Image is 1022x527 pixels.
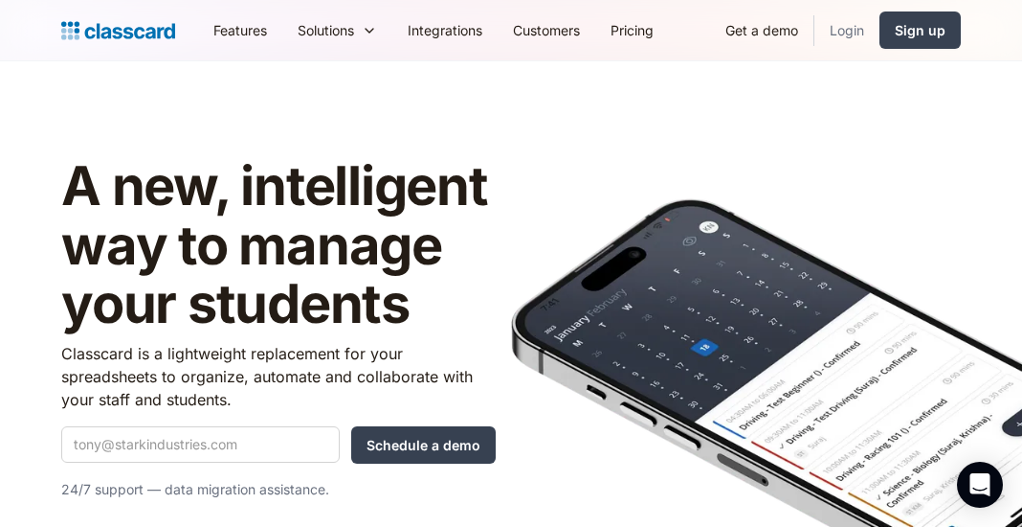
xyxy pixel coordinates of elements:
a: Get a demo [710,9,813,52]
input: Schedule a demo [351,426,496,464]
div: Sign up [895,20,945,40]
div: Solutions [298,20,354,40]
div: Solutions [282,9,392,52]
a: Integrations [392,9,498,52]
div: Open Intercom Messenger [957,462,1003,508]
a: Features [198,9,282,52]
a: Pricing [595,9,669,52]
input: tony@starkindustries.com [61,426,340,463]
form: Quick Demo Form [61,426,496,464]
a: Logo [61,17,175,44]
a: Customers [498,9,595,52]
p: 24/7 support — data migration assistance. [61,478,496,501]
h1: A new, intelligent way to manage your students [61,157,496,334]
p: Classcard is a lightweight replacement for your spreadsheets to organize, automate and collaborat... [61,342,496,411]
a: Login [814,9,879,52]
a: Sign up [879,11,961,49]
